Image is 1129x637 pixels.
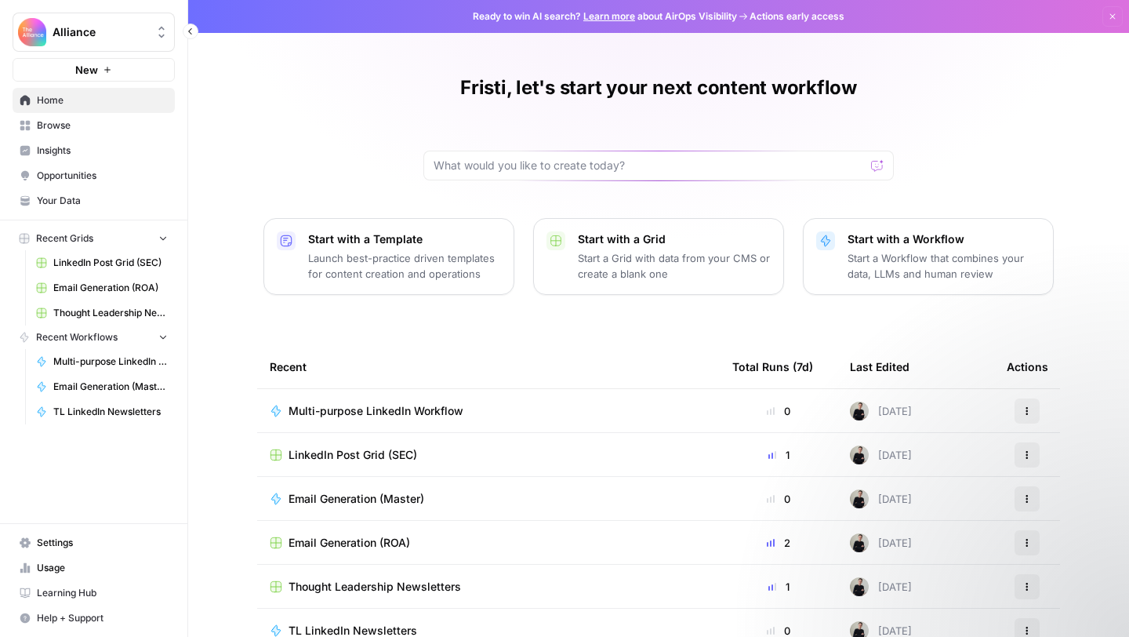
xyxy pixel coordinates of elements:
[732,403,825,419] div: 0
[270,491,707,507] a: Email Generation (Master)
[13,163,175,188] a: Opportunities
[13,13,175,52] button: Workspace: Alliance
[263,218,514,295] button: Start with a TemplateLaunch best-practice driven templates for content creation and operations
[29,374,175,399] a: Email Generation (Master)
[13,530,175,555] a: Settings
[803,218,1054,295] button: Start with a WorkflowStart a Workflow that combines your data, LLMs and human review
[13,227,175,250] button: Recent Grids
[308,231,501,247] p: Start with a Template
[533,218,784,295] button: Start with a GridStart a Grid with data from your CMS or create a blank one
[53,405,168,419] span: TL LinkedIn Newsletters
[13,606,175,631] button: Help + Support
[460,75,857,100] h1: Fristi, let's start your next content workflow
[848,250,1040,282] p: Start a Workflow that combines your data, LLMs and human review
[29,349,175,374] a: Multi-purpose LinkedIn Workflow
[13,88,175,113] a: Home
[270,345,707,388] div: Recent
[750,9,844,24] span: Actions early access
[583,10,635,22] a: Learn more
[37,561,168,575] span: Usage
[37,118,168,133] span: Browse
[29,300,175,326] a: Thought Leadership Newsletters
[37,586,168,600] span: Learning Hub
[37,536,168,550] span: Settings
[308,250,501,282] p: Launch best-practice driven templates for content creation and operations
[289,579,461,595] span: Thought Leadership Newsletters
[848,231,1040,247] p: Start with a Workflow
[37,194,168,208] span: Your Data
[270,579,707,595] a: Thought Leadership Newsletters
[732,491,825,507] div: 0
[289,403,463,419] span: Multi-purpose LinkedIn Workflow
[732,345,813,388] div: Total Runs (7d)
[732,579,825,595] div: 1
[29,275,175,300] a: Email Generation (ROA)
[578,250,771,282] p: Start a Grid with data from your CMS or create a blank one
[37,144,168,158] span: Insights
[53,306,168,320] span: Thought Leadership Newsletters
[270,447,707,463] a: LinkedIn Post Grid (SEC)
[732,535,825,551] div: 2
[289,491,424,507] span: Email Generation (Master)
[75,62,98,78] span: New
[53,256,168,270] span: LinkedIn Post Grid (SEC)
[37,169,168,183] span: Opportunities
[37,611,168,625] span: Help + Support
[53,380,168,394] span: Email Generation (Master)
[13,326,175,349] button: Recent Workflows
[289,447,417,463] span: LinkedIn Post Grid (SEC)
[270,535,707,551] a: Email Generation (ROA)
[289,535,410,551] span: Email Generation (ROA)
[732,447,825,463] div: 1
[578,231,771,247] p: Start with a Grid
[29,399,175,424] a: TL LinkedIn Newsletters
[53,24,147,40] span: Alliance
[53,281,168,295] span: Email Generation (ROA)
[270,403,707,419] a: Multi-purpose LinkedIn Workflow
[13,113,175,138] a: Browse
[13,581,175,606] a: Learning Hub
[13,58,175,82] button: New
[29,250,175,275] a: LinkedIn Post Grid (SEC)
[36,330,118,344] span: Recent Workflows
[36,231,93,246] span: Recent Grids
[37,93,168,107] span: Home
[13,138,175,163] a: Insights
[18,18,46,46] img: Alliance Logo
[53,355,168,369] span: Multi-purpose LinkedIn Workflow
[434,158,865,173] input: What would you like to create today?
[13,188,175,213] a: Your Data
[473,9,737,24] span: Ready to win AI search? about AirOps Visibility
[13,555,175,581] a: Usage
